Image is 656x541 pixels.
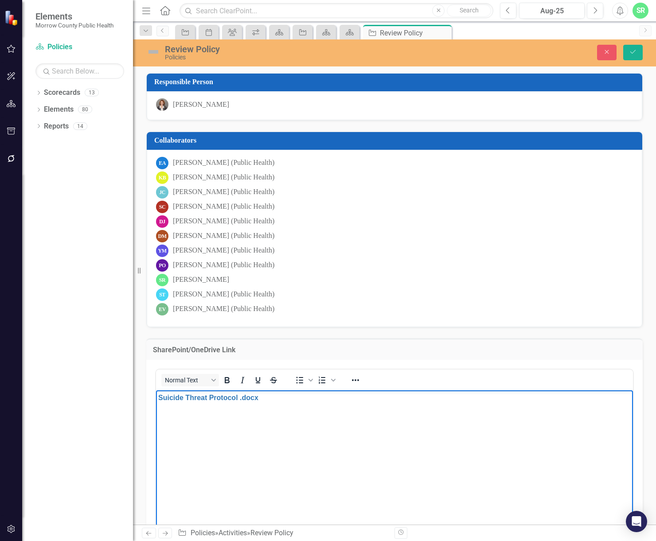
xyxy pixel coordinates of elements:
div: Bullet list [292,374,314,386]
div: [PERSON_NAME] [173,100,229,110]
img: Not Defined [146,45,160,59]
div: Review Policy [250,529,293,537]
div: SR [156,274,168,286]
img: Robin Canaday [156,98,168,111]
span: Normal Text [165,377,208,384]
button: Strikethrough [266,374,281,386]
div: [PERSON_NAME] (Public Health) [173,158,274,168]
div: Aug-25 [522,6,582,16]
div: [PERSON_NAME] (Public Health) [173,216,274,226]
div: 14 [73,122,87,130]
div: [PERSON_NAME] (Public Health) [173,260,274,270]
span: Search [460,7,479,14]
div: Open Intercom Messenger [626,511,647,532]
div: [PERSON_NAME] (Public Health) [173,202,274,212]
div: [PERSON_NAME] (Public Health) [173,172,274,183]
div: Policies [165,54,420,61]
button: Reveal or hide additional toolbar items [348,374,363,386]
h3: SharePoint/OneDrive Link [153,346,636,354]
button: Aug-25 [519,3,585,19]
button: Underline [250,374,266,386]
small: Morrow County Public Health [35,22,113,29]
a: Policies [191,529,215,537]
div: EA [156,157,168,169]
div: [PERSON_NAME] [173,275,229,285]
div: JC [156,186,168,198]
div: DM [156,230,168,242]
a: Reports [44,121,69,132]
button: Search [447,4,491,17]
div: » » [178,528,388,538]
span: Elements [35,11,113,22]
div: [PERSON_NAME] (Public Health) [173,289,274,300]
div: ST [156,288,168,301]
input: Search ClearPoint... [180,3,493,19]
div: Review Policy [165,44,420,54]
div: [PERSON_NAME] (Public Health) [173,231,274,241]
div: KB [156,171,168,184]
img: ClearPoint Strategy [4,10,20,26]
a: Policies [35,42,124,52]
a: Scorecards [44,88,80,98]
div: EV [156,303,168,315]
div: SC [156,201,168,213]
div: YM [156,245,168,257]
a: Elements [44,105,74,115]
input: Search Below... [35,63,124,79]
h3: Responsible Person [154,78,638,86]
a: Activities [219,529,247,537]
div: [PERSON_NAME] (Public Health) [173,187,274,197]
button: Bold [219,374,234,386]
div: [PERSON_NAME] (Public Health) [173,304,274,314]
div: Numbered list [315,374,337,386]
div: Review Policy [380,27,449,39]
button: Italic [235,374,250,386]
button: SR [633,3,648,19]
div: DJ [156,215,168,228]
div: 80 [78,106,92,113]
div: PO [156,259,168,272]
h3: Collaborators [154,136,638,144]
button: Block Normal Text [161,374,219,386]
div: [PERSON_NAME] (Public Health) [173,245,274,256]
div: 13 [85,89,99,97]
